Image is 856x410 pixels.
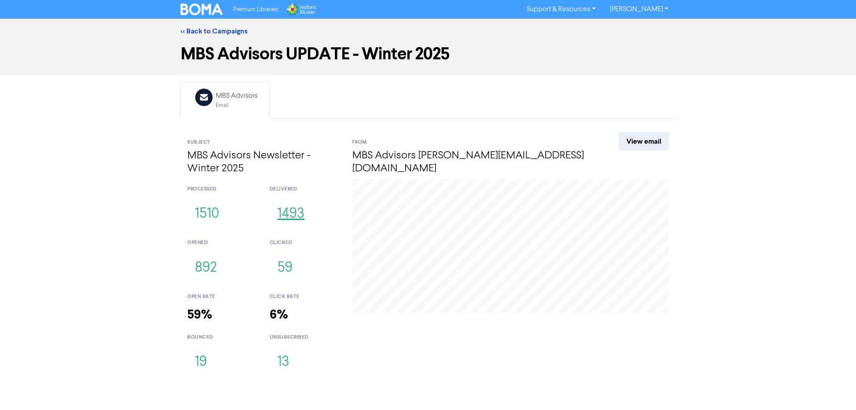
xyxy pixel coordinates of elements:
img: BOMA Logo [181,4,222,15]
a: Support & Resources [519,2,603,17]
div: Subject [187,139,339,146]
div: click rate [270,293,339,301]
strong: 59% [187,307,212,323]
div: MBS Advisors [216,91,258,101]
div: clicked [270,239,339,247]
a: View email [619,132,669,151]
span: Premium Libraries: [233,7,279,12]
a: [PERSON_NAME] [603,2,675,17]
h1: MBS Advisors UPDATE - Winter 2025 [181,44,675,64]
div: From [352,139,586,146]
div: open rate [187,293,256,301]
h4: MBS Advisors [PERSON_NAME][EMAIL_ADDRESS][DOMAIN_NAME] [352,149,586,175]
button: 13 [270,348,297,377]
strong: 6% [270,307,288,323]
div: delivered [270,186,339,193]
div: processed [187,186,256,193]
button: 19 [187,348,214,377]
div: opened [187,239,256,247]
button: 1510 [187,199,227,229]
button: 59 [270,253,300,283]
a: << Back to Campaigns [181,27,247,36]
h4: MBS Advisors Newsletter - Winter 2025 [187,149,339,175]
div: bounced [187,334,256,341]
button: 1493 [270,199,312,229]
button: 892 [187,253,224,283]
iframe: Chat Widget [811,367,856,410]
div: unsubscribed [270,334,339,341]
img: Wolters Kluwer [286,4,316,15]
div: Email [216,101,258,110]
